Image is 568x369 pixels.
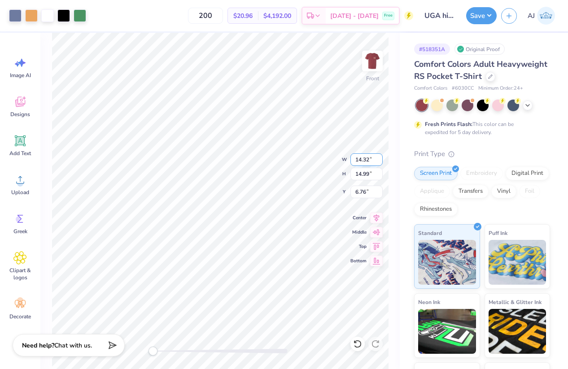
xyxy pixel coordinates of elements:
[384,13,393,19] span: Free
[519,185,540,198] div: Foil
[414,167,458,180] div: Screen Print
[350,229,367,236] span: Middle
[350,257,367,265] span: Bottom
[537,7,555,25] img: Armiel John Calzada
[5,267,35,281] span: Clipart & logos
[418,7,462,25] input: Untitled Design
[506,167,549,180] div: Digital Print
[454,43,505,55] div: Original Proof
[478,85,523,92] span: Minimum Order: 24 +
[414,149,550,159] div: Print Type
[9,313,31,320] span: Decorate
[263,11,291,21] span: $4,192.00
[418,240,476,285] img: Standard
[363,52,381,70] img: Front
[418,228,442,238] span: Standard
[528,11,535,21] span: AJ
[489,309,546,354] img: Metallic & Glitter Ink
[491,185,516,198] div: Vinyl
[330,11,379,21] span: [DATE] - [DATE]
[466,7,497,24] button: Save
[489,240,546,285] img: Puff Ink
[350,243,367,250] span: Top
[418,309,476,354] img: Neon Ink
[350,214,367,221] span: Center
[414,185,450,198] div: Applique
[414,203,458,216] div: Rhinestones
[149,347,157,356] div: Accessibility label
[414,59,547,82] span: Comfort Colors Adult Heavyweight RS Pocket T-Shirt
[414,85,447,92] span: Comfort Colors
[452,85,474,92] span: # 6030CC
[9,150,31,157] span: Add Text
[418,297,440,307] span: Neon Ink
[13,228,27,235] span: Greek
[233,11,253,21] span: $20.96
[453,185,489,198] div: Transfers
[489,228,507,238] span: Puff Ink
[414,43,450,55] div: # 518351A
[54,341,92,350] span: Chat with us.
[10,72,31,79] span: Image AI
[10,111,30,118] span: Designs
[425,120,535,136] div: This color can be expedited for 5 day delivery.
[188,8,223,24] input: – –
[460,167,503,180] div: Embroidery
[11,189,29,196] span: Upload
[425,121,472,128] strong: Fresh Prints Flash:
[22,341,54,350] strong: Need help?
[489,297,542,307] span: Metallic & Glitter Ink
[366,74,379,82] div: Front
[524,7,559,25] a: AJ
